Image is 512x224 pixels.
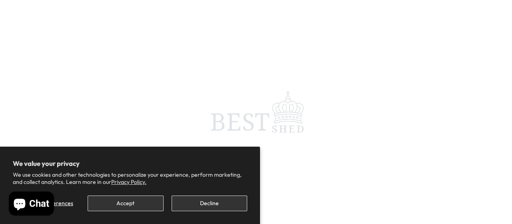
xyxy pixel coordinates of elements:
a: Privacy Policy. [111,178,146,186]
button: Decline [172,196,247,211]
button: Accept [88,196,163,211]
inbox-online-store-chat: Shopify online store chat [6,192,56,218]
p: We use cookies and other technologies to personalize your experience, perform marketing, and coll... [13,171,247,186]
h2: We value your privacy [13,159,247,167]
